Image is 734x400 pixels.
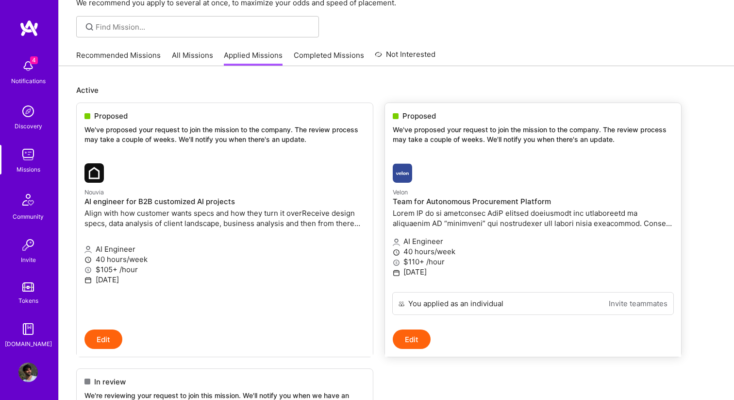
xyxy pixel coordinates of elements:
div: Notifications [11,76,46,86]
i: icon Applicant [393,239,400,246]
img: Community [17,188,40,211]
div: Discovery [15,121,42,131]
img: bell [18,56,38,76]
a: Velon company logoVelonTeam for Autonomous Procurement PlatformLorem IP do si ametconsec AdiP eli... [385,156,681,292]
i: icon Calendar [84,277,92,284]
p: 40 hours/week [393,246,673,257]
p: $110+ /hour [393,257,673,267]
span: Proposed [94,111,128,121]
img: guide book [18,319,38,339]
h4: AI engineer for B2B customized AI projects [84,197,365,206]
i: icon SearchGrey [84,21,95,33]
span: 4 [30,56,38,64]
i: icon Applicant [84,246,92,253]
small: Nouvia [84,189,104,196]
i: icon MoneyGray [393,259,400,266]
div: Tokens [18,296,38,306]
a: All Missions [172,50,213,66]
img: discovery [18,102,38,121]
div: Invite [21,255,36,265]
a: User Avatar [16,363,40,382]
p: [DATE] [393,267,673,277]
p: Lorem IP do si ametconsec AdiP elitsed doeiusmodt inc utlaboreetd ma aliquaenim AD “minimveni” qu... [393,208,673,228]
button: Edit [84,330,122,349]
small: Velon [393,189,408,196]
p: We've proposed your request to join the mission to the company. The review process may take a cou... [84,125,365,144]
i: icon Calendar [393,269,400,277]
h4: Team for Autonomous Procurement Platform [393,197,673,206]
img: Invite [18,235,38,255]
p: AI Engineer [84,244,365,254]
div: Missions [17,164,40,174]
a: Invite teammates [609,298,667,309]
img: teamwork [18,145,38,164]
img: tokens [22,282,34,292]
p: We've proposed your request to join the mission to the company. The review process may take a cou... [393,125,673,144]
img: Nouvia company logo [84,163,104,183]
p: 40 hours/week [84,254,365,264]
div: You applied as an individual [408,298,503,309]
a: Completed Missions [294,50,364,66]
span: Proposed [402,111,436,121]
a: Recommended Missions [76,50,161,66]
a: Not Interested [375,49,435,66]
img: User Avatar [18,363,38,382]
p: Align with how customer wants specs and how they turn it overReceive design specs, data analysis ... [84,208,365,228]
img: logo [19,19,39,37]
span: In review [94,377,126,387]
i: icon MoneyGray [84,266,92,274]
p: AI Engineer [393,236,673,246]
div: [DOMAIN_NAME] [5,339,52,349]
a: Nouvia company logoNouviaAI engineer for B2B customized AI projectsAlign with how customer wants ... [77,156,373,330]
i: icon Clock [84,256,92,263]
p: $105+ /hour [84,264,365,275]
input: Find Mission... [96,22,312,32]
button: Edit [393,330,431,349]
div: Community [13,211,44,222]
p: Active [76,85,717,95]
i: icon Clock [393,249,400,256]
img: Velon company logo [393,163,412,183]
p: [DATE] [84,275,365,285]
a: Applied Missions [224,50,283,66]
